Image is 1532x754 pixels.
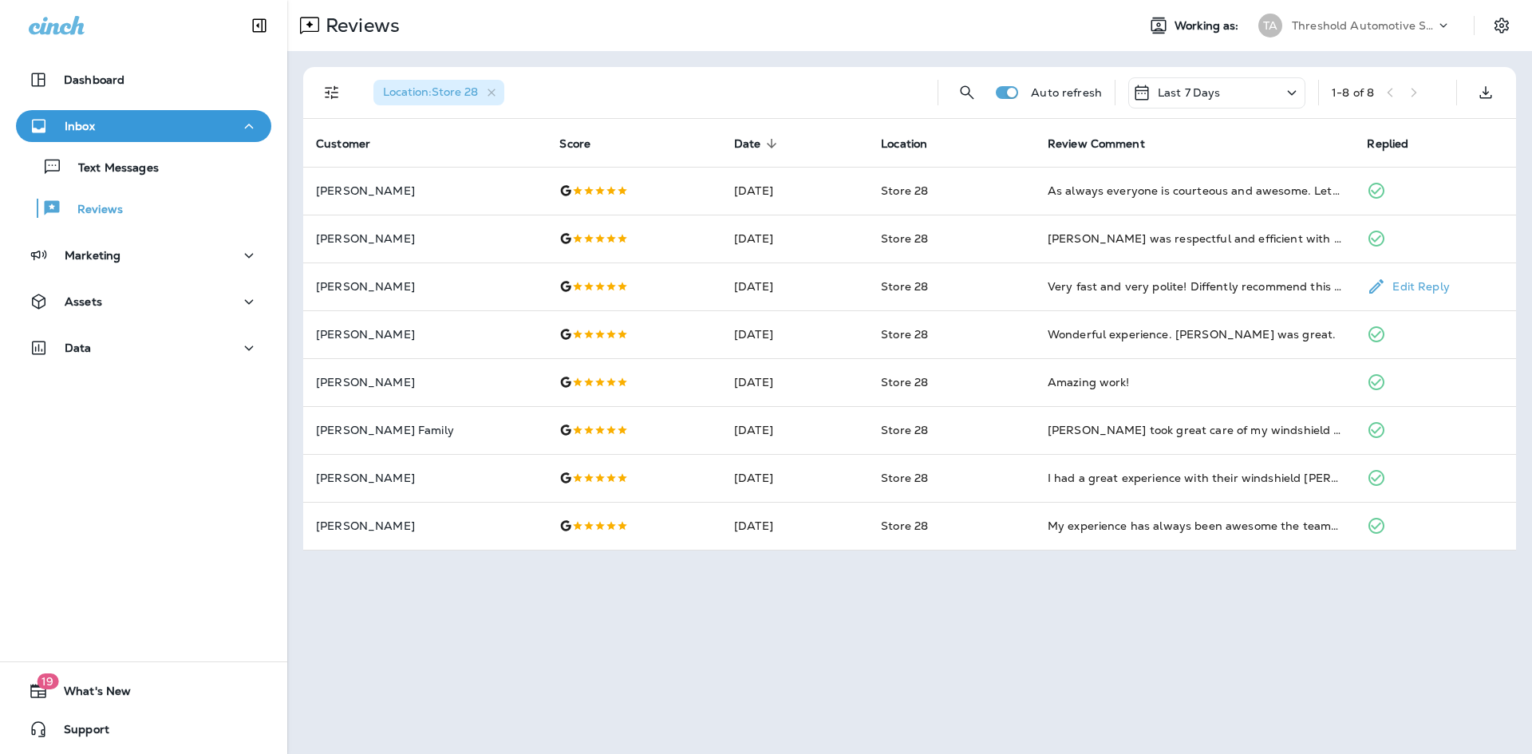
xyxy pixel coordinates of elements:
div: 1 - 8 of 8 [1332,86,1374,99]
span: Review Comment [1048,137,1145,151]
div: James was respectful and efficient with the work he did and gave good advice and was able to answ... [1048,231,1342,247]
td: [DATE] [721,358,868,406]
div: Location:Store 28 [373,80,504,105]
span: Store 28 [881,184,928,198]
div: Very fast and very polite! Diffently recommend this company to anyone!! They have my business!!! 💯🫶😁 [1048,278,1342,294]
p: [PERSON_NAME] [316,280,534,293]
span: Store 28 [881,375,928,389]
td: [DATE] [721,167,868,215]
td: [DATE] [721,215,868,263]
p: [PERSON_NAME] [316,232,534,245]
button: Search Reviews [951,77,983,109]
button: Support [16,713,271,745]
button: Assets [16,286,271,318]
p: Reviews [319,14,400,38]
span: Replied [1367,137,1408,151]
p: Inbox [65,120,95,132]
button: Collapse Sidebar [237,10,282,41]
button: Reviews [16,191,271,225]
span: Score [559,137,590,151]
div: I had a great experience with their windshield guy Tanner! He was prompt, friendly, and made the ... [1048,470,1342,486]
span: Store 28 [881,327,928,341]
span: Store 28 [881,231,928,246]
p: [PERSON_NAME] [316,472,534,484]
span: Support [48,723,109,742]
p: Dashboard [64,73,124,86]
p: Threshold Automotive Service dba Grease Monkey [1292,19,1435,32]
p: Data [65,341,92,354]
span: Date [734,136,782,151]
div: My experience has always been awesome the team at grease monkey are very efficient and thorough I... [1048,518,1342,534]
span: Replied [1367,136,1429,151]
span: Date [734,137,761,151]
span: 19 [37,673,58,689]
div: Danny took great care of my windshield when I got a rock chip! What a gentleman! [1048,422,1342,438]
p: [PERSON_NAME] [316,184,534,197]
button: Settings [1487,11,1516,40]
td: [DATE] [721,310,868,358]
td: [DATE] [721,263,868,310]
button: Data [16,332,271,364]
p: Marketing [65,249,120,262]
div: TA [1258,14,1282,38]
button: Marketing [16,239,271,271]
div: Wonderful experience. Jared was great. [1048,326,1342,342]
span: What's New [48,685,131,704]
span: Working as: [1175,19,1242,33]
button: Dashboard [16,64,271,96]
p: Text Messages [62,161,159,176]
button: 19What's New [16,675,271,707]
span: Location [881,136,948,151]
span: Score [559,136,611,151]
p: Auto refresh [1031,86,1102,99]
span: Store 28 [881,519,928,533]
span: Store 28 [881,471,928,485]
span: Store 28 [881,423,928,437]
p: Assets [65,295,102,308]
p: Last 7 Days [1158,86,1221,99]
p: Edit Reply [1386,280,1449,293]
p: [PERSON_NAME] [316,519,534,532]
p: [PERSON_NAME] Family [316,424,534,436]
span: Customer [316,137,370,151]
p: Reviews [61,203,123,218]
span: Customer [316,136,391,151]
td: [DATE] [721,502,868,550]
button: Filters [316,77,348,109]
span: Location : Store 28 [383,85,478,99]
div: As always everyone is courteous and awesome. Letting me know what I need for my vehicle and quick... [1048,183,1342,199]
button: Export as CSV [1470,77,1502,109]
p: [PERSON_NAME] [316,376,534,389]
td: [DATE] [721,406,868,454]
p: [PERSON_NAME] [316,328,534,341]
span: Store 28 [881,279,928,294]
button: Text Messages [16,150,271,184]
span: Location [881,137,927,151]
button: Inbox [16,110,271,142]
div: Amazing work! [1048,374,1342,390]
span: Review Comment [1048,136,1166,151]
td: [DATE] [721,454,868,502]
